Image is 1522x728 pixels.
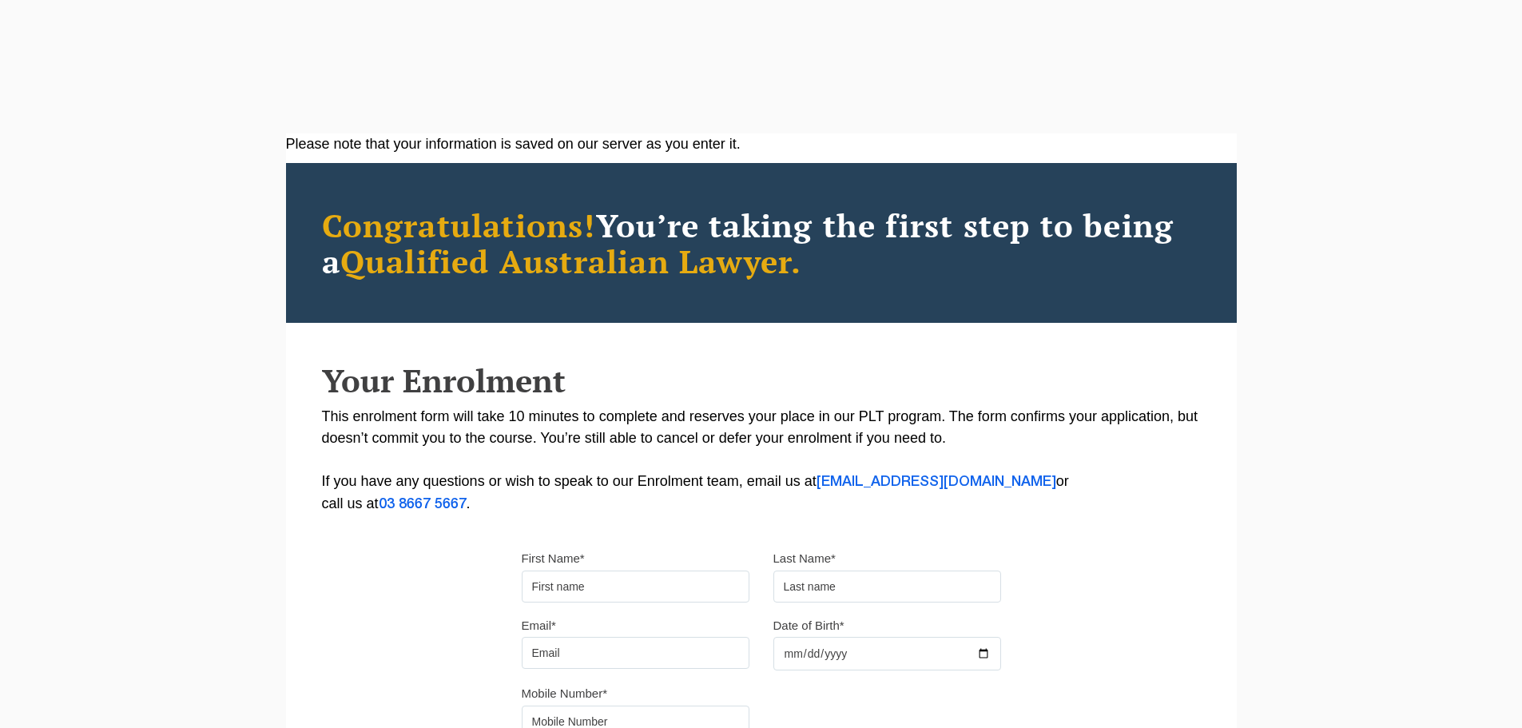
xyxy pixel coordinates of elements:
input: Last name [773,571,1001,603]
h2: Your Enrolment [322,363,1201,398]
input: Email [522,637,749,669]
span: Congratulations! [322,204,596,246]
label: Mobile Number* [522,686,608,702]
label: Date of Birth* [773,618,844,634]
label: First Name* [522,551,585,567]
input: First name [522,571,749,603]
label: Email* [522,618,556,634]
a: 03 8667 5667 [379,498,467,511]
span: Qualified Australian Lawyer. [340,240,802,282]
label: Last Name* [773,551,836,567]
a: [EMAIL_ADDRESS][DOMAIN_NAME] [817,475,1056,488]
p: This enrolment form will take 10 minutes to complete and reserves your place in our PLT program. ... [322,406,1201,515]
h2: You’re taking the first step to being a [322,207,1201,279]
div: Please note that your information is saved on our server as you enter it. [286,133,1237,155]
